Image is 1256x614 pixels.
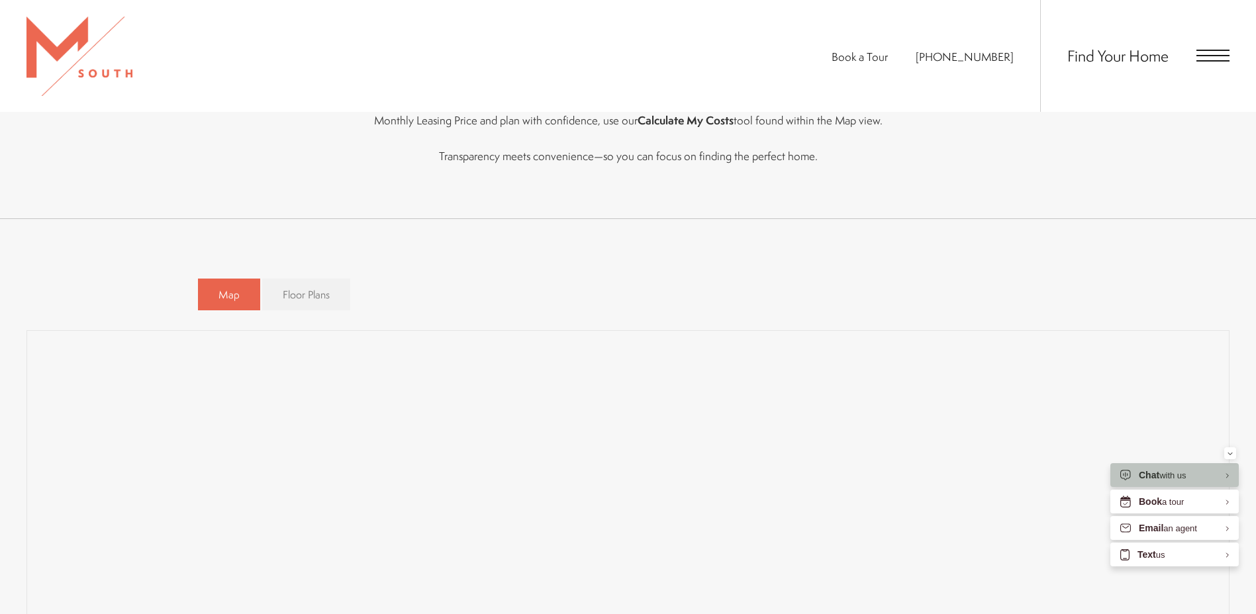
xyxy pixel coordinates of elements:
a: Call Us at 813-570-8014 [916,49,1014,64]
p: Transparency meets convenience—so you can focus on finding the perfect home. [264,146,992,165]
span: [PHONE_NUMBER] [916,49,1014,64]
a: Book a Tour [832,49,888,64]
strong: Calculate My Costs [638,112,734,128]
img: MSouth [26,17,132,96]
button: Open Menu [1196,50,1230,62]
span: Map [218,287,240,302]
span: Floor Plans [283,287,330,302]
a: Find Your Home [1067,45,1169,66]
